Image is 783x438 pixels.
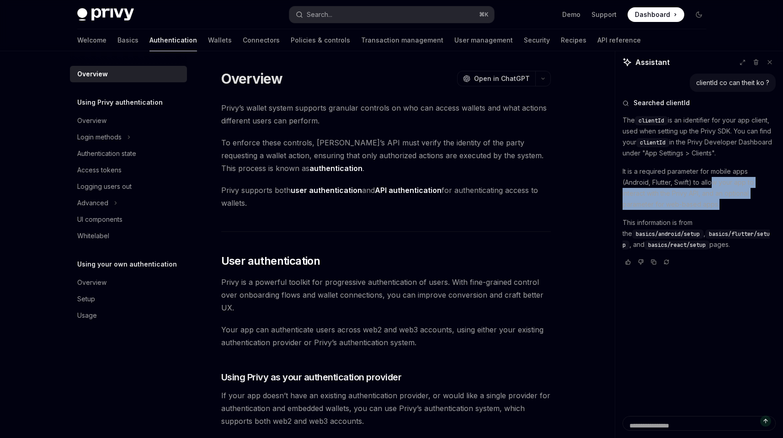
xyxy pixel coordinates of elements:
[623,230,770,249] span: basics/flutter/setup
[289,6,494,23] button: Search...⌘K
[77,277,107,288] div: Overview
[221,136,551,175] span: To enforce these controls, [PERSON_NAME]’s API must verify the identity of the party requesting a...
[70,112,187,129] a: Overview
[77,259,177,270] h5: Using your own authentication
[221,101,551,127] span: Privy’s wallet system supports granular controls on who can access wallets and what actions diffe...
[636,230,700,238] span: basics/android/setup
[309,164,362,173] strong: authentication
[77,132,122,143] div: Login methods
[623,115,776,159] p: The is an identifier for your app client, used when setting up the Privy SDK. You can find your i...
[77,97,163,108] h5: Using Privy authentication
[70,66,187,82] a: Overview
[77,165,122,176] div: Access tokens
[361,29,443,51] a: Transaction management
[597,29,641,51] a: API reference
[70,162,187,178] a: Access tokens
[221,70,283,87] h1: Overview
[77,115,107,126] div: Overview
[291,29,350,51] a: Policies & controls
[221,184,551,209] span: Privy supports both and for authenticating access to wallets.
[117,29,138,51] a: Basics
[307,9,332,20] div: Search...
[77,69,108,80] div: Overview
[149,29,197,51] a: Authentication
[221,276,551,314] span: Privy is a powerful toolkit for progressive authentication of users. With fine-grained control ov...
[591,10,617,19] a: Support
[562,10,581,19] a: Demo
[623,166,776,210] p: It is a required parameter for mobile apps (Android, Flutter, Swift) to allow your app to interac...
[77,310,97,321] div: Usage
[692,7,706,22] button: Toggle dark mode
[70,291,187,307] a: Setup
[648,241,706,249] span: basics/react/setup
[243,29,280,51] a: Connectors
[454,29,513,51] a: User management
[70,211,187,228] a: UI components
[760,416,771,427] button: Send message
[221,371,402,384] span: Using Privy as your authentication provider
[474,74,530,83] span: Open in ChatGPT
[221,389,551,427] span: If your app doesn’t have an existing authentication provider, or would like a single provider for...
[77,29,107,51] a: Welcome
[628,7,684,22] a: Dashboard
[291,186,362,195] strong: user authentication
[479,11,489,18] span: ⌘ K
[77,294,95,304] div: Setup
[634,98,690,107] span: Searched clientId
[208,29,232,51] a: Wallets
[696,78,769,87] div: clientId co can theit ko ?
[635,57,670,68] span: Assistant
[70,307,187,324] a: Usage
[70,178,187,195] a: Logging users out
[70,228,187,244] a: Whitelabel
[623,217,776,250] p: This information is from the , , and pages.
[77,214,123,225] div: UI components
[561,29,586,51] a: Recipes
[77,148,136,159] div: Authentication state
[635,10,670,19] span: Dashboard
[77,198,108,208] div: Advanced
[221,323,551,349] span: Your app can authenticate users across web2 and web3 accounts, using either your existing authent...
[457,71,535,86] button: Open in ChatGPT
[375,186,442,195] strong: API authentication
[77,230,109,241] div: Whitelabel
[639,117,664,124] span: clientId
[640,139,666,146] span: clientId
[524,29,550,51] a: Security
[77,181,132,192] div: Logging users out
[70,145,187,162] a: Authentication state
[77,8,134,21] img: dark logo
[221,254,320,268] span: User authentication
[623,98,776,107] button: Searched clientId
[70,274,187,291] a: Overview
